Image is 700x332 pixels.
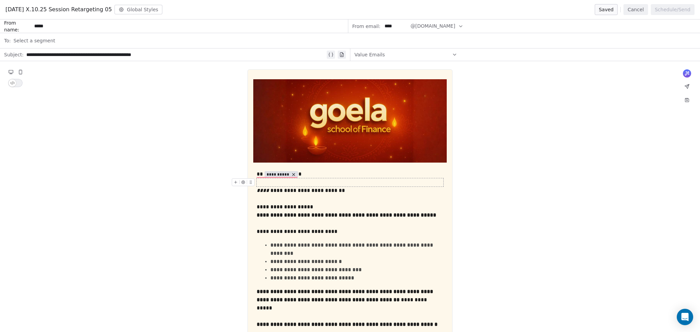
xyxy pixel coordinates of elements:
button: Schedule/Send [651,4,695,15]
span: [DATE] X.10.25 Session Retargeting 05 [5,5,112,14]
span: Subject: [4,51,24,60]
button: Global Styles [115,5,162,14]
span: Select a segment [13,37,55,44]
span: To: [4,37,11,44]
span: From name: [4,19,31,33]
span: From email: [352,23,380,30]
button: Cancel [623,4,648,15]
span: @[DOMAIN_NAME] [410,23,455,30]
span: Value Emails [354,51,385,58]
button: Saved [595,4,618,15]
div: Open Intercom Messenger [677,309,693,325]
